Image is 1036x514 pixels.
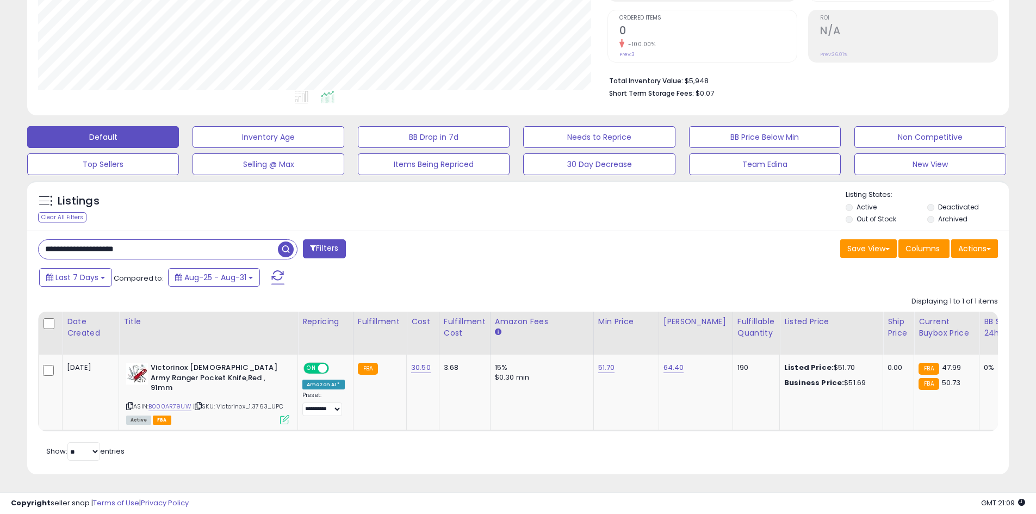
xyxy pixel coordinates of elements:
div: Amazon Fees [495,316,589,327]
a: Privacy Policy [141,498,189,508]
strong: Copyright [11,498,51,508]
button: 30 Day Decrease [523,153,675,175]
div: Fulfillable Quantity [737,316,775,339]
small: FBA [919,378,939,390]
button: Save View [840,239,897,258]
div: seller snap | | [11,498,189,509]
button: Default [27,126,179,148]
div: Fulfillment [358,316,402,327]
button: BB Drop in 7d [358,126,510,148]
button: New View [854,153,1006,175]
div: ASIN: [126,363,289,423]
div: Clear All Filters [38,212,86,222]
h2: N/A [820,24,997,39]
label: Active [857,202,877,212]
button: Inventory Age [193,126,344,148]
span: Aug-25 - Aug-31 [184,272,246,283]
div: BB Share 24h. [984,316,1023,339]
span: Ordered Items [619,15,797,21]
b: Business Price: [784,377,844,388]
label: Out of Stock [857,214,896,224]
div: Amazon AI * [302,380,345,389]
div: 3.68 [444,363,482,373]
div: Min Price [598,316,654,327]
div: 0.00 [888,363,905,373]
div: $0.30 min [495,373,585,382]
div: Ship Price [888,316,909,339]
small: -100.00% [624,40,655,48]
span: FBA [153,416,171,425]
div: Title [123,316,293,327]
small: Prev: 3 [619,51,635,58]
button: Columns [898,239,950,258]
span: $0.07 [696,88,714,98]
div: Listed Price [784,316,878,327]
div: Fulfillment Cost [444,316,486,339]
span: Last 7 Days [55,272,98,283]
span: Show: entries [46,446,125,456]
h2: 0 [619,24,797,39]
div: Date Created [67,316,114,339]
button: Top Sellers [27,153,179,175]
a: B000AR79UW [148,402,191,411]
span: Columns [905,243,940,254]
p: Listing States: [846,190,1009,200]
label: Archived [938,214,967,224]
button: Actions [951,239,998,258]
span: ON [305,364,318,373]
div: [PERSON_NAME] [663,316,728,327]
small: Amazon Fees. [495,327,501,337]
button: Aug-25 - Aug-31 [168,268,260,287]
button: Non Competitive [854,126,1006,148]
b: Victorinox [DEMOGRAPHIC_DATA] Army Ranger Pocket Knife,Red , 91mm [151,363,283,396]
button: Team Edina [689,153,841,175]
span: ROI [820,15,997,21]
button: BB Price Below Min [689,126,841,148]
span: Compared to: [114,273,164,283]
h5: Listings [58,194,100,209]
label: Deactivated [938,202,979,212]
div: Cost [411,316,435,327]
span: All listings currently available for purchase on Amazon [126,416,151,425]
img: 41ZwGl4n6QL._SL40_.jpg [126,363,148,385]
div: $51.69 [784,378,874,388]
div: 190 [737,363,771,373]
b: Total Inventory Value: [609,76,683,85]
span: 2025-09-8 21:09 GMT [981,498,1025,508]
button: Needs to Reprice [523,126,675,148]
span: OFF [327,364,345,373]
a: 51.70 [598,362,615,373]
span: 47.99 [942,362,961,373]
div: Current Buybox Price [919,316,975,339]
div: $51.70 [784,363,874,373]
a: Terms of Use [93,498,139,508]
div: Repricing [302,316,349,327]
span: | SKU: Victorinox_1.3763_UPC [193,402,284,411]
li: $5,948 [609,73,990,86]
button: Filters [303,239,345,258]
a: 30.50 [411,362,431,373]
button: Last 7 Days [39,268,112,287]
small: FBA [919,363,939,375]
small: Prev: 26.01% [820,51,847,58]
div: Preset: [302,392,345,416]
div: [DATE] [67,363,110,373]
div: 0% [984,363,1020,373]
small: FBA [358,363,378,375]
div: Displaying 1 to 1 of 1 items [911,296,998,307]
b: Short Term Storage Fees: [609,89,694,98]
button: Selling @ Max [193,153,344,175]
div: 15% [495,363,585,373]
button: Items Being Repriced [358,153,510,175]
b: Listed Price: [784,362,834,373]
a: 64.40 [663,362,684,373]
span: 50.73 [942,377,961,388]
